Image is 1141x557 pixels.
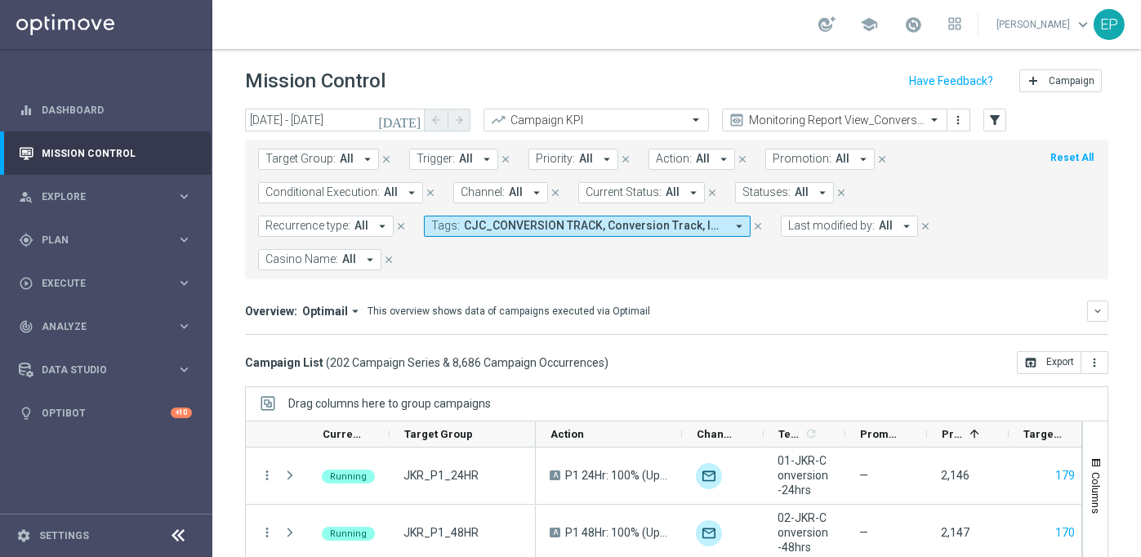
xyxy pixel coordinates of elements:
[697,428,736,440] span: Channel
[620,154,631,165] i: close
[19,189,176,204] div: Explore
[19,103,33,118] i: equalizer
[941,526,969,539] span: 2,147
[778,428,802,440] span: Templates
[648,149,735,170] button: Action: All arrow_drop_down
[804,427,818,440] i: refresh
[258,249,381,270] button: Casino Name: All arrow_drop_down
[565,468,668,483] span: P1 24Hr: 100% (Upto $2000) + 25FS
[42,88,192,131] a: Dashboard
[19,363,176,377] div: Data Studio
[1081,351,1108,374] button: more_vert
[19,276,33,291] i: play_circle_outline
[995,12,1094,37] a: [PERSON_NAME]keyboard_arrow_down
[448,109,470,131] button: arrow_forward
[1049,75,1094,87] span: Campaign
[875,150,889,168] button: close
[363,252,377,267] i: arrow_drop_down
[484,109,709,131] ng-select: Campaign KPI
[360,152,375,167] i: arrow_drop_down
[265,252,338,266] span: Casino Name:
[330,355,604,370] span: 202 Campaign Series & 8,686 Campaign Occurrences
[1087,301,1108,322] button: keyboard_arrow_down
[18,104,193,117] button: equalizer Dashboard
[16,528,31,543] i: settings
[742,185,791,199] span: Statuses:
[423,184,438,202] button: close
[330,471,367,482] span: Running
[302,304,348,319] span: Optimail
[500,154,511,165] i: close
[42,365,176,375] span: Data Studio
[1092,305,1103,317] i: keyboard_arrow_down
[176,275,192,291] i: keyboard_arrow_right
[260,468,274,483] button: more_vert
[773,152,831,166] span: Promotion:
[1019,69,1102,92] button: add Campaign
[18,190,193,203] button: person_search Explore keyboard_arrow_right
[696,463,722,489] img: Optimail
[42,192,176,202] span: Explore
[550,528,560,537] span: A
[18,407,193,420] button: lightbulb Optibot +10
[604,355,608,370] span: )
[836,152,849,166] span: All
[899,219,914,234] i: arrow_drop_down
[18,320,193,333] div: track_changes Analyze keyboard_arrow_right
[425,109,448,131] button: arrow_back
[716,152,731,167] i: arrow_drop_down
[453,114,465,126] i: arrow_forward
[735,150,750,168] button: close
[342,252,356,266] span: All
[778,510,831,555] span: 02-JKR-Conversion-48hrs
[1054,523,1076,543] button: 170
[815,185,830,200] i: arrow_drop_down
[322,525,375,541] colored-tag: Running
[705,184,720,202] button: close
[856,152,871,167] i: arrow_drop_down
[19,131,192,175] div: Mission Control
[395,221,407,232] i: close
[1074,16,1092,33] span: keyboard_arrow_down
[403,468,479,483] span: JKR_P1_24HR
[42,235,176,245] span: Plan
[909,75,993,87] input: Have Feedback?
[323,428,362,440] span: Current Status
[326,355,330,370] span: (
[599,152,614,167] i: arrow_drop_down
[1027,74,1040,87] i: add
[951,110,967,130] button: more_vert
[431,219,460,233] span: Tags:
[765,149,875,170] button: Promotion: All arrow_drop_down
[430,114,442,126] i: arrow_back
[348,304,363,319] i: arrow_drop_down
[394,217,408,235] button: close
[246,448,536,505] div: Press SPACE to select this row.
[19,319,176,334] div: Analyze
[19,319,33,334] i: track_changes
[378,113,422,127] i: [DATE]
[859,468,868,483] span: —
[1017,351,1081,374] button: open_in_browser Export
[171,408,192,418] div: +10
[176,319,192,334] i: keyboard_arrow_right
[550,428,584,440] span: Action
[265,185,380,199] span: Conditional Execution:
[245,109,425,131] input: Select date range
[176,189,192,204] i: keyboard_arrow_right
[941,469,969,482] span: 2,146
[464,219,725,233] span: CJC_CONVERSION TRACK, Conversion Track, IOM_PVC [FR]_Conversion Track, JKR_Conversion Track, JPJ ...
[18,147,193,160] button: Mission Control
[375,219,390,234] i: arrow_drop_down
[19,189,33,204] i: person_search
[19,406,33,421] i: lightbulb
[245,69,386,93] h1: Mission Control
[404,428,473,440] span: Target Group
[879,219,893,233] span: All
[795,185,809,199] span: All
[548,184,563,202] button: close
[952,114,965,127] i: more_vert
